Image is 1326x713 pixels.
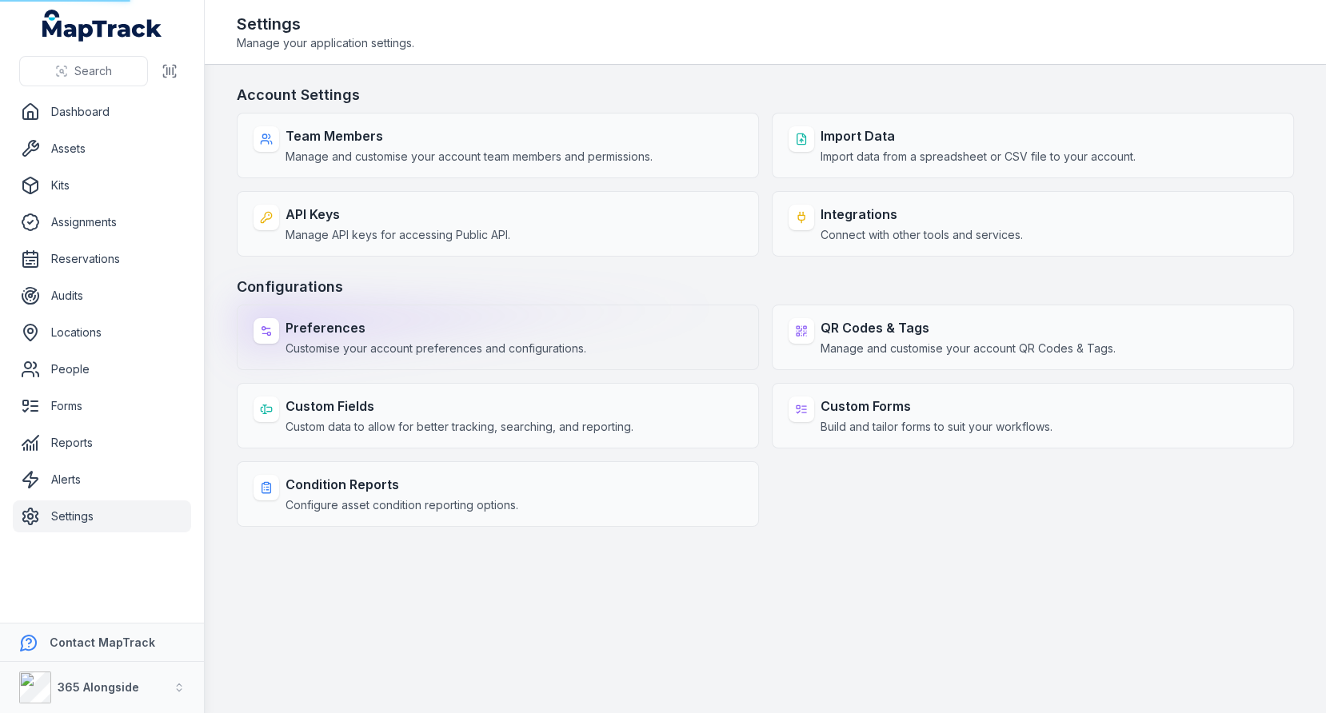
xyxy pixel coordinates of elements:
[286,497,518,513] span: Configure asset condition reporting options.
[13,390,191,422] a: Forms
[237,383,759,448] a: Custom FieldsCustom data to allow for better tracking, searching, and reporting.
[286,419,633,435] span: Custom data to allow for better tracking, searching, and reporting.
[13,353,191,385] a: People
[42,10,162,42] a: MapTrack
[821,205,1023,224] strong: Integrations
[286,341,586,356] span: Customise your account preferences and configurations.
[237,461,759,527] a: Condition ReportsConfigure asset condition reporting options.
[821,149,1136,165] span: Import data from a spreadsheet or CSV file to your account.
[286,126,653,145] strong: Team Members
[772,113,1294,178] a: Import DataImport data from a spreadsheet or CSV file to your account.
[821,227,1023,243] span: Connect with other tools and services.
[13,133,191,165] a: Assets
[74,63,112,79] span: Search
[237,35,414,51] span: Manage your application settings.
[13,427,191,459] a: Reports
[237,13,414,35] h2: Settings
[13,464,191,496] a: Alerts
[13,500,191,532] a: Settings
[50,635,155,649] strong: Contact MapTrack
[772,305,1294,370] a: QR Codes & TagsManage and customise your account QR Codes & Tags.
[237,276,1294,298] h3: Configurations
[13,280,191,312] a: Audits
[58,680,139,694] strong: 365 Alongside
[237,84,1294,106] h3: Account Settings
[286,149,653,165] span: Manage and customise your account team members and permissions.
[772,191,1294,257] a: IntegrationsConnect with other tools and services.
[286,475,518,494] strong: Condition Reports
[237,191,759,257] a: API KeysManage API keys for accessing Public API.
[772,383,1294,448] a: Custom FormsBuild and tailor forms to suit your workflows.
[286,205,510,224] strong: API Keys
[286,318,586,337] strong: Preferences
[821,419,1052,435] span: Build and tailor forms to suit your workflows.
[13,317,191,349] a: Locations
[13,96,191,128] a: Dashboard
[237,305,759,370] a: PreferencesCustomise your account preferences and configurations.
[13,206,191,238] a: Assignments
[19,56,148,86] button: Search
[821,126,1136,145] strong: Import Data
[821,318,1116,337] strong: QR Codes & Tags
[286,227,510,243] span: Manage API keys for accessing Public API.
[286,396,633,416] strong: Custom Fields
[821,341,1116,356] span: Manage and customise your account QR Codes & Tags.
[237,113,759,178] a: Team MembersManage and customise your account team members and permissions.
[821,396,1052,416] strong: Custom Forms
[13,169,191,201] a: Kits
[13,243,191,275] a: Reservations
